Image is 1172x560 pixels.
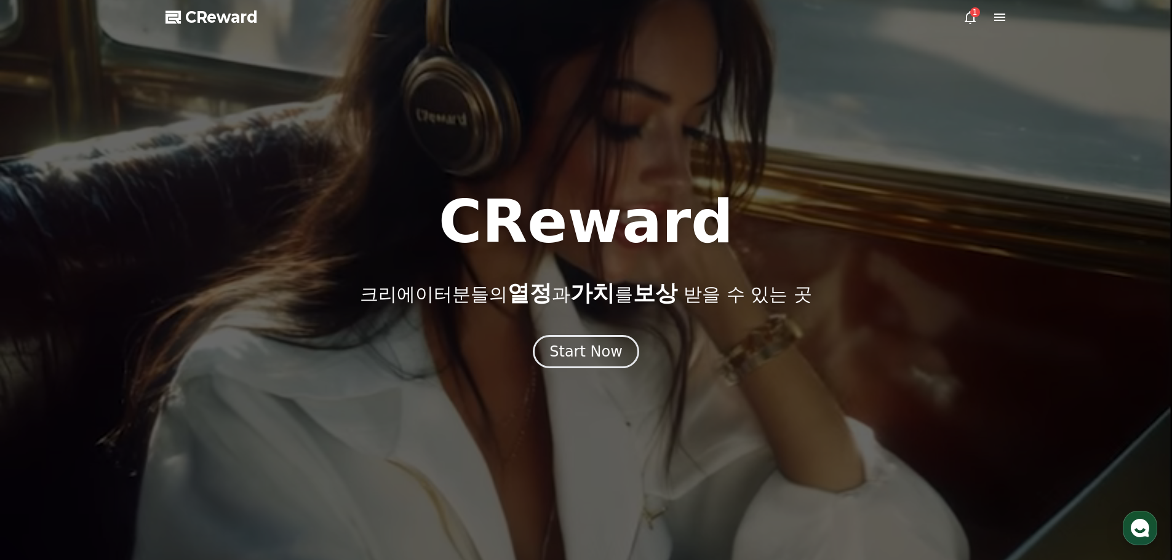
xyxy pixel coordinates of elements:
[970,7,980,17] div: 1
[360,281,811,306] p: 크리에이터분들의 과 를 받을 수 있는 곳
[439,192,733,251] h1: CReward
[39,408,46,418] span: 홈
[190,408,205,418] span: 설정
[963,10,978,25] a: 1
[570,280,615,306] span: 가치
[113,409,127,419] span: 대화
[4,390,81,420] a: 홈
[508,280,552,306] span: 열정
[549,342,623,361] div: Start Now
[533,347,639,359] a: Start Now
[159,390,236,420] a: 설정
[185,7,258,27] span: CReward
[533,335,639,368] button: Start Now
[165,7,258,27] a: CReward
[81,390,159,420] a: 대화
[633,280,677,306] span: 보상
